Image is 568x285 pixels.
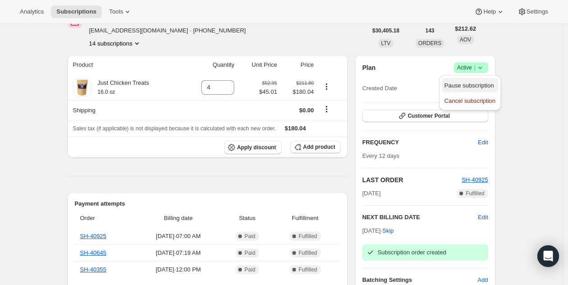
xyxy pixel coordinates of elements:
button: Cancel subscription [442,93,498,108]
span: $30,405.18 [373,27,400,34]
span: Edit [478,138,488,147]
span: Cancel subscription [445,97,495,104]
span: Add [477,276,488,285]
small: $211.80 [296,80,314,86]
span: $180.04 [285,125,306,132]
th: Unit Price [237,55,280,75]
span: Status [225,214,269,223]
button: Add product [291,141,341,153]
button: Analytics [14,5,49,18]
span: Tools [109,8,123,15]
h2: LAST ORDER [362,175,462,184]
span: Subscription order created [377,249,446,256]
a: SH-40925 [80,233,107,239]
button: Tools [104,5,137,18]
span: | [474,64,475,71]
span: Skip [382,226,394,235]
span: Analytics [20,8,44,15]
span: Apply discount [237,144,276,151]
small: $52.95 [262,80,277,86]
button: 143 [420,24,440,37]
span: Subscriptions [56,8,96,15]
a: SH-40925 [462,176,488,183]
h6: Batching Settings [362,276,477,285]
img: product img [73,78,91,97]
button: $30,405.18 [367,24,405,37]
span: Add product [303,143,335,151]
button: Skip [377,224,399,238]
button: SH-40925 [462,175,488,184]
span: ORDERS [418,40,441,46]
button: Help [469,5,510,18]
h2: FREQUENCY [362,138,478,147]
button: Pause subscription [442,78,498,92]
span: Settings [527,8,548,15]
span: $45.01 [259,87,277,97]
button: Settings [512,5,554,18]
span: [EMAIL_ADDRESS][DOMAIN_NAME] · [PHONE_NUMBER] [89,26,246,35]
span: [DATE] · 07:19 AM [137,248,219,257]
button: Shipping actions [319,104,334,114]
div: Just Chicken Treats [91,78,149,97]
button: Subscriptions [51,5,102,18]
th: Product [68,55,184,75]
a: SH-40645 [80,249,107,256]
span: [DATE] [362,189,381,198]
span: $180.04 [282,87,314,97]
button: Product actions [319,82,334,92]
th: Order [75,208,135,228]
th: Shipping [68,100,184,120]
th: Quantity [184,55,237,75]
span: $212.62 [455,24,476,33]
span: Fulfillment [275,214,335,223]
span: Active [457,63,485,72]
button: Apply discount [224,141,282,154]
button: Customer Portal [362,110,488,122]
span: [DATE] · [362,227,394,234]
span: Fulfilled [299,266,317,273]
h2: NEXT BILLING DATE [362,213,478,222]
span: Created Date [362,84,397,93]
span: [DATE] · 07:00 AM [137,232,219,241]
th: Price [280,55,317,75]
span: Fulfilled [299,249,317,257]
span: Billing date [137,214,219,223]
span: Customer Portal [408,112,450,120]
span: Paid [245,249,255,257]
a: SH-40355 [80,266,107,273]
span: $0.00 [299,107,314,114]
span: AOV [460,37,471,43]
span: Paid [245,233,255,240]
span: Help [483,8,495,15]
span: Every 12 days [362,152,399,159]
span: LTV [381,40,391,46]
span: Fulfilled [466,190,484,197]
span: [DATE] · 12:00 PM [137,265,219,274]
span: Fulfilled [299,233,317,240]
span: Sales tax (if applicable) is not displayed because it is calculated with each new order. [73,125,276,132]
span: Paid [245,266,255,273]
h2: Plan [362,63,376,72]
div: Open Intercom Messenger [537,245,559,267]
span: Pause subscription [445,82,494,89]
button: Edit [478,213,488,222]
h2: Payment attempts [75,199,341,208]
button: Edit [473,135,493,150]
button: Product actions [89,39,141,48]
small: 16.0 oz [98,89,115,95]
span: 143 [425,27,434,34]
